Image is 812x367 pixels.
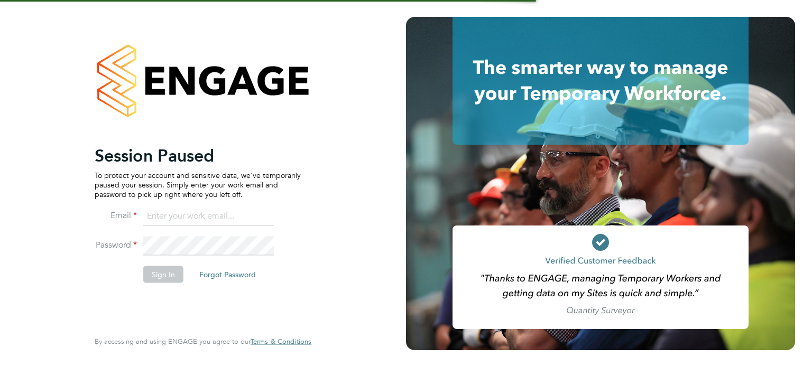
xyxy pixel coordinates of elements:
[95,170,301,199] p: To protect your account and sensitive data, we've temporarily paused your session. Simply enter y...
[95,239,137,250] label: Password
[95,210,137,221] label: Email
[143,266,183,283] button: Sign In
[251,337,311,346] span: Terms & Conditions
[95,145,301,166] h2: Session Paused
[143,207,274,226] input: Enter your work email...
[95,337,311,346] span: By accessing and using ENGAGE you agree to our
[251,337,311,346] a: Terms & Conditions
[191,266,264,283] button: Forgot Password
